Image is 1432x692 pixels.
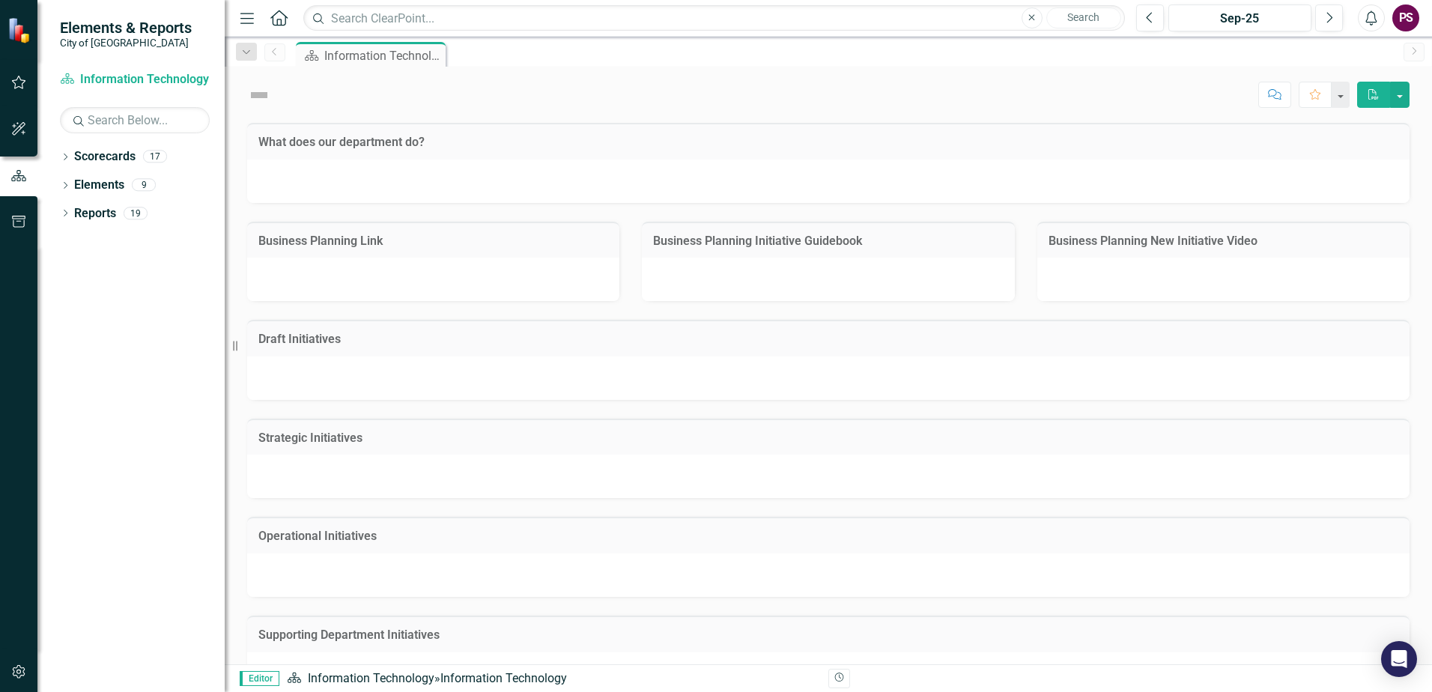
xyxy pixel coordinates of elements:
[74,205,116,222] a: Reports
[258,136,1398,149] h3: What does our department do?
[303,5,1125,31] input: Search ClearPoint...
[440,671,567,685] div: Information Technology
[1392,4,1419,31] button: PS
[74,148,136,166] a: Scorecards
[124,207,148,219] div: 19
[324,46,442,65] div: Information Technology
[240,671,279,686] span: Editor
[1381,641,1417,677] div: Open Intercom Messenger
[258,431,1398,445] h3: Strategic Initiatives
[247,83,271,107] img: Not Defined
[60,37,192,49] small: City of [GEOGRAPHIC_DATA]
[132,179,156,192] div: 9
[287,670,817,688] div: »
[258,234,608,248] h3: Business Planning Link
[653,234,1003,248] h3: Business Planning Initiative Guidebook
[143,151,167,163] div: 17
[60,107,210,133] input: Search Below...
[1049,234,1398,248] h3: Business Planning New Initiative Video
[258,529,1398,543] h3: Operational Initiatives
[1174,10,1306,28] div: Sep-25
[1067,11,1099,23] span: Search
[7,16,34,43] img: ClearPoint Strategy
[1046,7,1121,28] button: Search
[258,333,1398,346] h3: Draft Initiatives
[258,628,1398,642] h3: Supporting Department Initiatives
[308,671,434,685] a: Information Technology
[60,71,210,88] a: Information Technology
[74,177,124,194] a: Elements
[1168,4,1311,31] button: Sep-25
[60,19,192,37] span: Elements & Reports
